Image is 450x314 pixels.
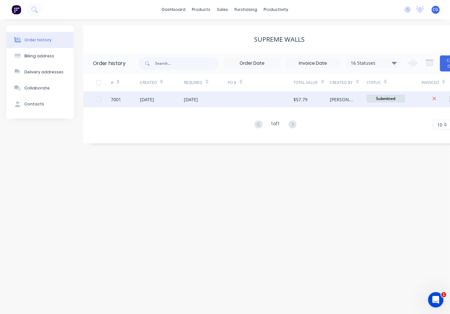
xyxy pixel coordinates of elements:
[330,80,353,86] div: Created By
[330,74,367,91] div: Created By
[111,80,113,86] div: #
[330,96,354,103] div: [PERSON_NAME]
[225,59,279,68] input: Order Date
[441,292,446,297] span: 1
[111,96,121,103] div: 7001
[6,96,74,112] button: Contacts
[140,80,157,86] div: Created
[286,59,340,68] input: Invoice Date
[254,36,305,43] div: Supreme Walls
[140,74,184,91] div: Created
[140,96,154,103] div: [DATE]
[367,74,421,91] div: Status
[294,80,318,86] div: Total Value
[228,74,294,91] div: PO #
[428,292,444,308] iframe: Intercom live chat
[228,80,236,86] div: PO #
[6,48,74,64] button: Billing address
[6,64,74,80] button: Delivery addresses
[24,53,54,59] div: Billing address
[367,95,405,103] span: Submitted
[260,5,291,14] div: productivity
[184,74,228,91] div: Required
[421,80,439,86] div: Invoiced
[6,80,74,96] button: Collaborate
[24,37,52,43] div: Order history
[12,5,21,14] img: Factory
[24,101,44,107] div: Contacts
[231,5,260,14] div: purchasing
[93,60,126,67] div: Order history
[184,80,202,86] div: Required
[159,5,189,14] a: dashboard
[24,69,63,75] div: Delivery addresses
[294,96,308,103] div: $57.79
[6,32,74,48] button: Order history
[24,85,50,91] div: Collaborate
[155,57,218,70] input: Search...
[433,7,438,12] span: CG
[294,74,330,91] div: Total Value
[189,5,214,14] div: products
[111,74,140,91] div: #
[271,120,280,129] div: 1 of 1
[367,80,381,86] div: Status
[437,121,442,128] span: 10
[214,5,231,14] div: sales
[347,60,401,67] div: 16 Statuses
[184,96,198,103] div: [DATE]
